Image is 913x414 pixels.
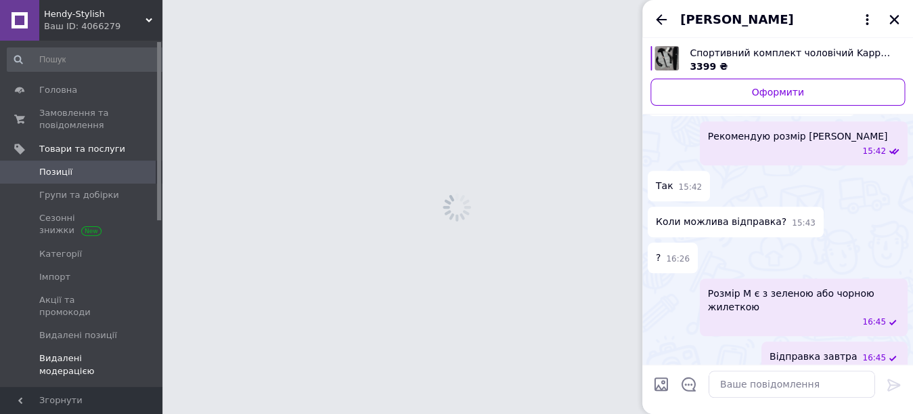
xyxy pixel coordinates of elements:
span: 16:45 12.08.2025 [862,316,886,328]
a: Переглянути товар [650,46,905,73]
span: Акції та промокоди [39,294,125,318]
span: Імпорт [39,271,70,283]
span: Розмір М є з зеленою або чорною жилеткою [708,287,899,314]
span: 3399 ₴ [690,61,728,72]
span: Сезонні знижки [39,212,125,236]
button: Відкрити шаблони відповідей [680,375,698,393]
button: [PERSON_NAME] [680,11,875,28]
span: Видалені позиції [39,329,117,341]
a: Оформити [650,79,905,106]
span: Товари та послуги [39,143,125,155]
span: Головна [39,84,77,96]
button: Закрити [886,12,902,28]
span: Hendy-Stylish [44,8,146,20]
span: Спортивний комплект чоловічий Kappa весняний осінній | Набір жилет + зіп-худі + штани + 2 пари шк... [690,46,894,60]
span: 15:43 12.08.2025 [792,218,816,229]
span: [PERSON_NAME] [680,11,793,28]
span: Видалені модерацією [39,352,125,377]
button: Назад [653,12,669,28]
span: Категорії [39,248,82,260]
span: 16:26 12.08.2025 [666,253,690,265]
span: 15:42 12.08.2025 [862,146,886,157]
span: Позиції [39,166,72,178]
input: Пошук [7,47,166,72]
span: ? [656,251,661,265]
span: Коли можлива відправка? [656,215,786,229]
span: Відправка завтра [770,350,857,364]
span: Так [656,179,673,193]
div: Ваш ID: 4066279 [44,20,162,33]
span: Рекомендую розмір [PERSON_NAME] [708,129,888,143]
span: 16:45 12.08.2025 [862,352,886,364]
span: Замовлення та повідомлення [39,107,125,131]
img: 6480962255_w640_h640_sportivnyj-komplekt-muzhskoj.jpg [654,46,679,70]
span: 15:42 12.08.2025 [679,182,703,193]
span: Групи та добірки [39,189,119,201]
